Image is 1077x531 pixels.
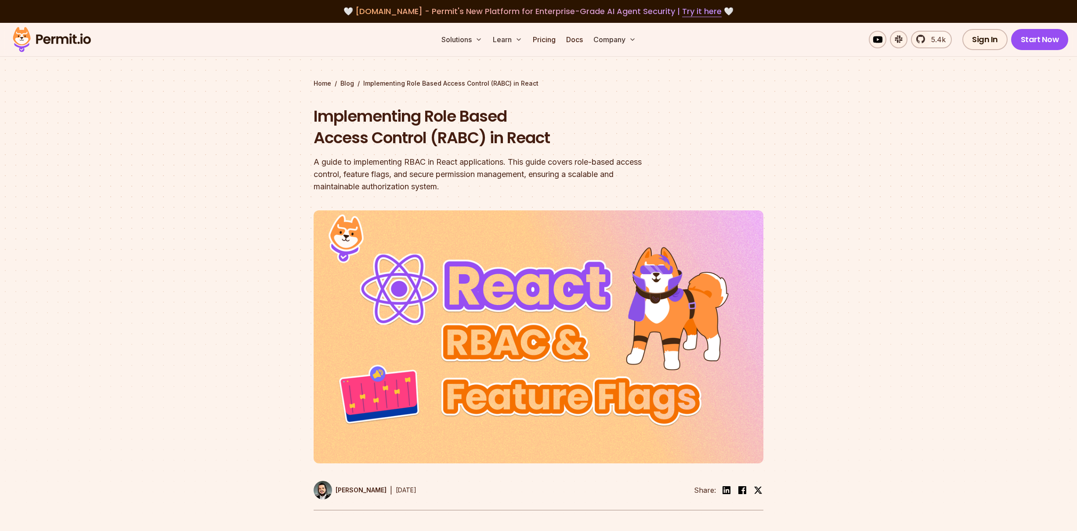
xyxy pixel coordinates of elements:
a: Blog [340,79,354,88]
a: Home [314,79,331,88]
img: facebook [737,485,748,495]
button: Solutions [438,31,486,48]
span: [DOMAIN_NAME] - Permit's New Platform for Enterprise-Grade AI Agent Security | [355,6,722,17]
li: Share: [694,485,716,495]
a: Start Now [1011,29,1069,50]
a: [PERSON_NAME] [314,481,387,499]
time: [DATE] [396,486,416,494]
img: twitter [754,486,763,495]
a: Docs [563,31,586,48]
div: 🤍 🤍 [21,5,1056,18]
img: Permit logo [9,25,95,54]
div: | [390,485,392,495]
div: A guide to implementing RBAC in React applications. This guide covers role-based access control, ... [314,156,651,193]
a: 5.4k [911,31,952,48]
img: Implementing Role Based Access Control (RABC) in React [314,210,763,463]
p: [PERSON_NAME] [336,486,387,495]
button: Company [590,31,640,48]
div: / / [314,79,763,88]
a: Pricing [529,31,559,48]
span: 5.4k [926,34,946,45]
img: Gabriel L. Manor [314,481,332,499]
a: Sign In [962,29,1008,50]
button: Learn [489,31,526,48]
a: Try it here [682,6,722,17]
img: linkedin [721,485,732,495]
h1: Implementing Role Based Access Control (RABC) in React [314,105,651,149]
